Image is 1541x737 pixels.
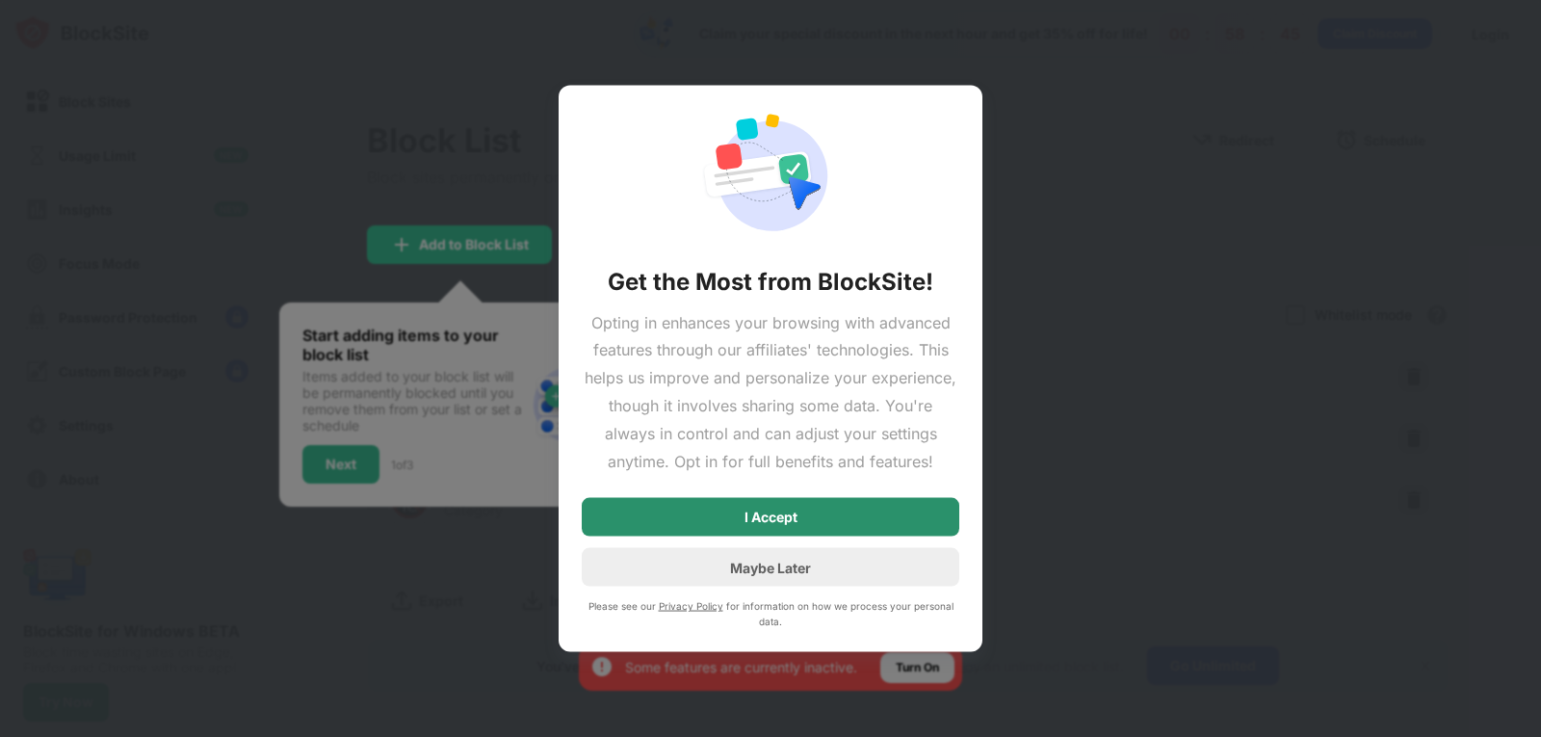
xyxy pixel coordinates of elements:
[582,308,959,475] div: Opting in enhances your browsing with advanced features through our affiliates' technologies. Thi...
[582,598,959,629] div: Please see our for information on how we process your personal data.
[701,108,840,243] img: action-permission-required.svg
[730,559,811,575] div: Maybe Later
[744,510,797,525] div: I Accept
[608,266,933,297] div: Get the Most from BlockSite!
[659,600,723,612] a: Privacy Policy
